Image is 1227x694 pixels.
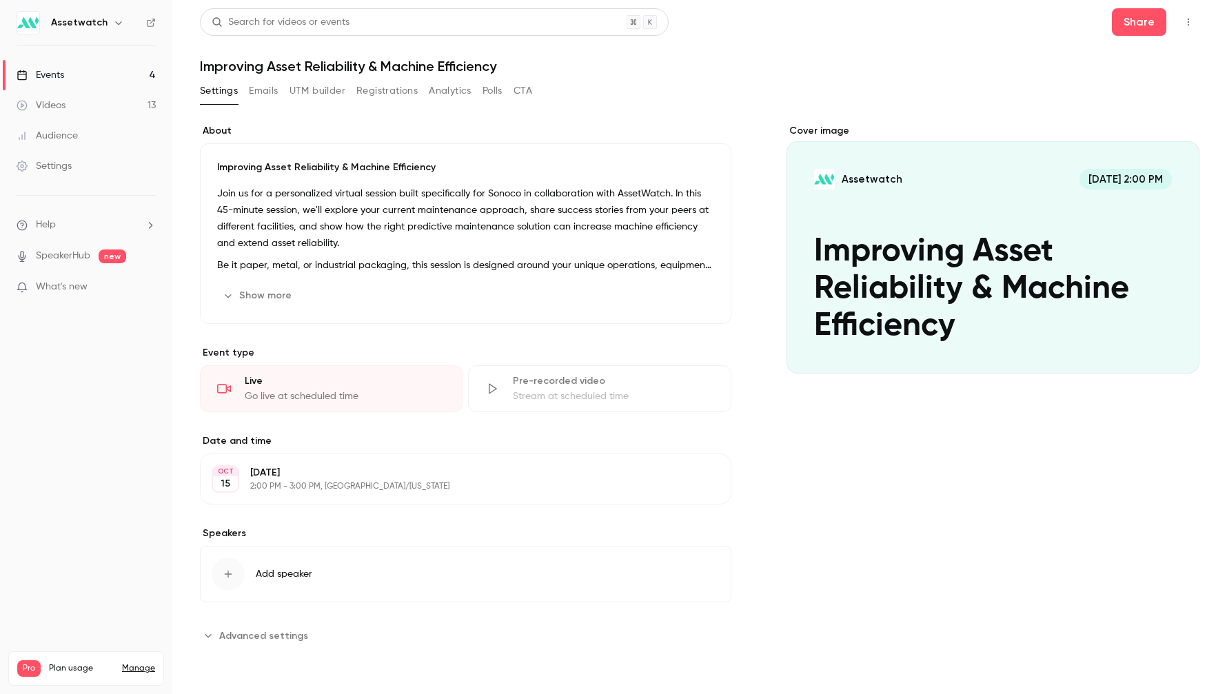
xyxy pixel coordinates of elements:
[290,80,345,102] button: UTM builder
[200,346,731,360] p: Event type
[250,481,658,492] p: 2:00 PM - 3:00 PM, [GEOGRAPHIC_DATA]/[US_STATE]
[200,124,731,138] label: About
[249,80,278,102] button: Emails
[200,624,316,646] button: Advanced settings
[200,527,731,540] label: Speakers
[250,466,658,480] p: [DATE]
[245,374,445,388] div: Live
[217,257,714,274] p: Be it paper, metal, or industrial packaging, this session is designed around your unique operatio...
[356,80,418,102] button: Registrations
[221,477,230,491] p: 15
[17,218,156,232] li: help-dropdown-opener
[245,389,445,403] div: Go live at scheduled time
[513,374,713,388] div: Pre-recorded video
[17,129,78,143] div: Audience
[17,12,39,34] img: Assetwatch
[513,389,713,403] div: Stream at scheduled time
[212,15,349,30] div: Search for videos or events
[51,16,108,30] h6: Assetwatch
[200,365,463,412] div: LiveGo live at scheduled time
[219,629,308,643] span: Advanced settings
[36,280,88,294] span: What's new
[49,663,114,674] span: Plan usage
[217,161,714,174] p: Improving Asset Reliability & Machine Efficiency
[787,124,1199,138] label: Cover image
[17,159,72,173] div: Settings
[139,281,156,294] iframe: Noticeable Trigger
[99,249,126,263] span: new
[514,80,532,102] button: CTA
[17,68,64,82] div: Events
[483,80,503,102] button: Polls
[17,660,41,677] span: Pro
[429,80,471,102] button: Analytics
[122,663,155,674] a: Manage
[36,249,90,263] a: SpeakerHub
[200,80,238,102] button: Settings
[213,467,238,476] div: OCT
[256,567,312,581] span: Add speaker
[217,285,300,307] button: Show more
[787,124,1199,374] section: Cover image
[36,218,56,232] span: Help
[1112,8,1166,36] button: Share
[200,546,731,602] button: Add speaker
[200,624,731,646] section: Advanced settings
[200,434,731,448] label: Date and time
[217,185,714,252] p: Join us for a personalized virtual session built specifically for Sonoco in collaboration with As...
[200,58,1199,74] h1: Improving Asset Reliability & Machine Efficiency
[468,365,731,412] div: Pre-recorded videoStream at scheduled time
[17,99,65,112] div: Videos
